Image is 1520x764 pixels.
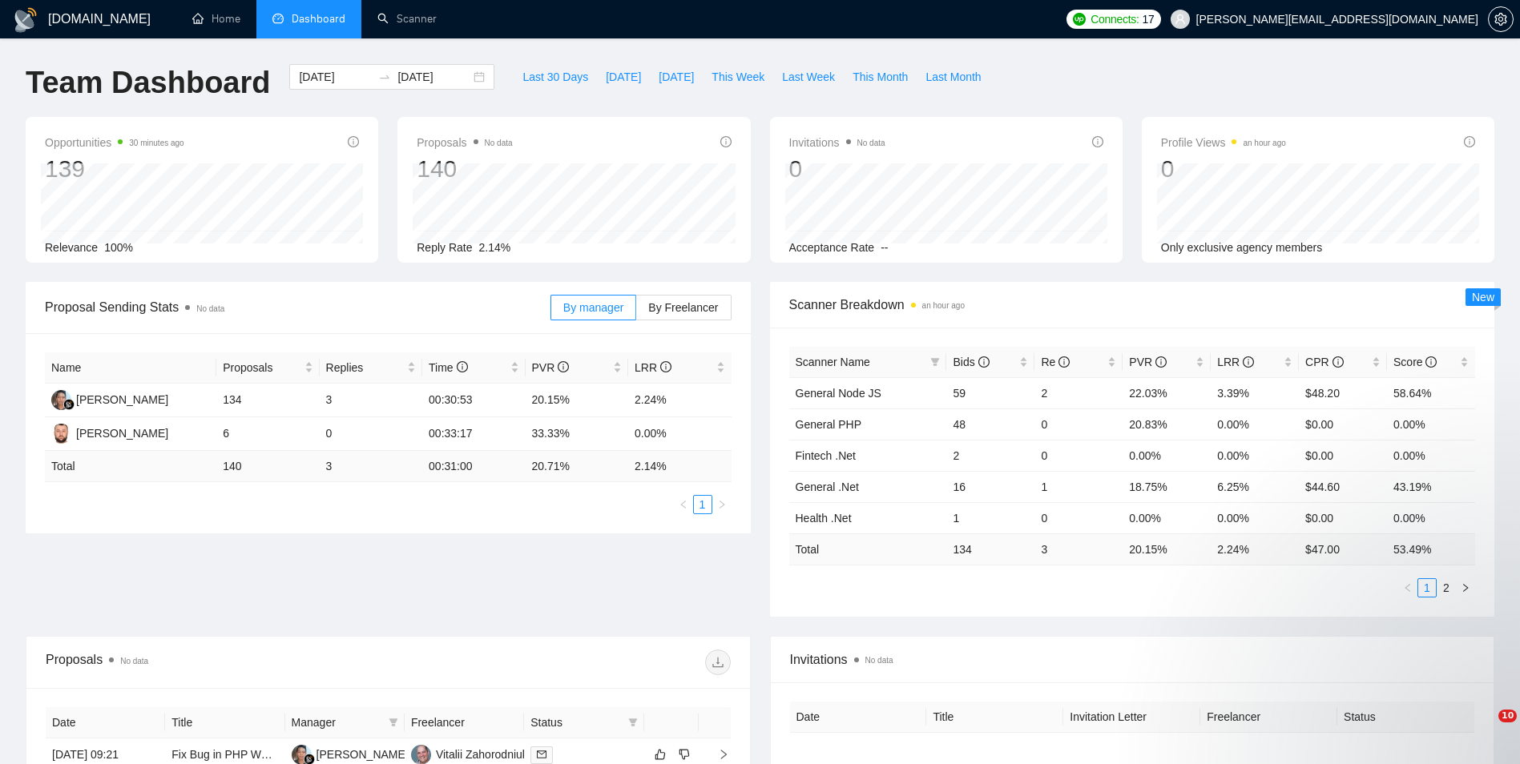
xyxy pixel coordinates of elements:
span: No data [485,139,513,147]
span: No data [196,304,224,313]
td: 3 [320,451,422,482]
td: 2.24 % [1211,533,1299,565]
span: Dashboard [292,12,345,26]
span: Proposals [223,359,300,376]
td: 20.15% [526,384,628,417]
span: Time [429,361,467,374]
span: Re [1041,356,1070,368]
td: 00:33:17 [422,417,525,451]
span: By Freelancer [648,301,718,314]
a: General Node JS [796,387,881,400]
button: left [674,495,693,514]
div: [PERSON_NAME] [76,391,168,408]
button: setting [1488,6,1514,32]
td: 0.00% [1387,440,1475,471]
td: 2.14 % [628,451,732,482]
input: Start date [299,68,372,86]
span: filter [927,350,943,374]
span: Only exclusive agency members [1161,241,1323,254]
span: setting [1489,13,1513,26]
span: 100% [104,241,133,254]
span: filter [628,718,638,727]
td: 0 [320,417,422,451]
td: Total [789,533,947,565]
span: Score [1393,356,1437,368]
div: 0 [1161,154,1286,184]
span: -- [881,241,888,254]
span: left [679,500,688,509]
span: PVR [532,361,570,374]
td: 140 [216,451,319,482]
span: Last 30 Days [522,68,588,86]
td: 0.00% [1211,502,1299,533]
span: Profile Views [1161,133,1286,152]
span: Proposals [417,133,512,152]
span: Invitations [790,649,1475,670]
span: dashboard [272,13,284,24]
span: info-circle [1243,356,1254,368]
span: Connects: [1091,10,1139,28]
span: This Month [853,68,908,86]
span: LRR [1217,356,1254,368]
img: upwork-logo.png [1073,13,1086,26]
img: ST [51,424,71,444]
td: 43.19% [1387,471,1475,502]
span: mail [537,750,546,759]
td: 58.64% [1387,377,1475,408]
th: Freelancer [405,707,524,738]
a: General .Net [796,481,859,493]
th: Title [165,707,284,738]
td: 0.00% [1211,440,1299,471]
span: filter [625,710,641,734]
button: Last Week [773,64,844,90]
td: 0.00% [1387,502,1475,533]
span: Reply Rate [417,241,472,254]
td: $0.00 [1299,440,1387,471]
a: ST[PERSON_NAME] [51,426,168,439]
span: PVR [1129,356,1167,368]
button: dislike [675,745,694,764]
span: [DATE] [659,68,694,86]
td: 00:30:53 [422,384,525,417]
td: 0.00% [1211,408,1299,440]
td: 1 [946,502,1034,533]
span: Last Week [782,68,835,86]
span: Acceptance Rate [789,241,875,254]
span: info-circle [1155,356,1167,368]
li: Next Page [712,495,732,514]
li: Next Page [1456,578,1475,597]
a: Fix Bug in PHP Website Code [171,748,321,761]
td: 0.00% [628,417,732,451]
h1: Team Dashboard [26,64,270,102]
td: Total [45,451,216,482]
td: 0.00% [1123,440,1211,471]
span: 10 [1498,710,1517,722]
th: Name [45,352,216,384]
td: 20.83% [1123,408,1211,440]
td: 0 [1034,502,1123,533]
td: 1 [1034,471,1123,502]
td: 00:31:00 [422,451,525,482]
span: Last Month [925,68,981,86]
span: Scanner Name [796,356,870,368]
a: searchScanner [377,12,437,26]
button: This Month [844,64,917,90]
span: right [705,749,729,760]
span: left [1403,583,1413,593]
span: info-circle [457,361,468,372]
button: right [712,495,732,514]
span: 17 [1143,10,1155,28]
input: End date [397,68,470,86]
span: info-circle [660,361,671,372]
a: General PHP [796,418,861,431]
button: Last Month [917,64,990,90]
img: TH [51,390,71,410]
time: 30 minutes ago [129,139,183,147]
td: 16 [946,471,1034,502]
span: New [1472,291,1494,304]
span: like [655,748,666,761]
span: user [1175,14,1186,25]
a: 1 [694,496,712,513]
td: 6.25% [1211,471,1299,502]
td: 48 [946,408,1034,440]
